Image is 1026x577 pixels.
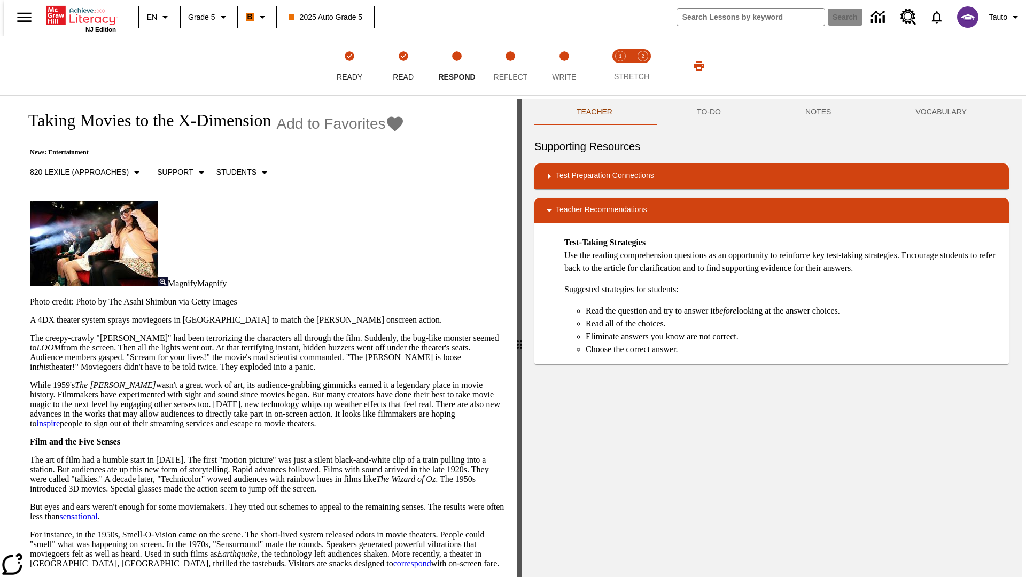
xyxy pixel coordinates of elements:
[677,9,825,26] input: search field
[564,238,646,247] strong: Test-Taking Strategies
[26,163,147,182] button: Select Lexile, 820 Lexile (Approaches)
[533,36,595,95] button: Write step 5 of 5
[289,12,363,23] span: 2025 Auto Grade 5
[763,99,873,125] button: NOTES
[605,36,636,95] button: Stretch Read step 1 of 2
[586,305,1000,317] li: Read the question and try to answer it looking at the answer choices.
[30,455,504,494] p: The art of film had a humble start in [DATE]. The first "motion picture" was just a silent black-...
[36,362,49,371] em: this
[426,36,488,95] button: Respond step 3 of 5
[153,163,212,182] button: Scaffolds, Support
[60,512,98,521] a: sensational
[277,114,405,133] button: Add to Favorites - Taking Movies to the X-Dimension
[534,99,1009,125] div: Instructional Panel Tabs
[168,279,197,288] span: Magnify
[534,99,655,125] button: Teacher
[242,7,273,27] button: Boost Class color is orange. Change class color
[277,115,386,132] span: Add to Favorites
[157,167,193,178] p: Support
[9,2,40,33] button: Open side menu
[142,7,176,27] button: Language: EN, Select a language
[30,315,504,325] p: A 4DX theater system sprays moviegoers in [GEOGRAPHIC_DATA] to match the [PERSON_NAME] onscreen a...
[17,111,271,130] h1: Taking Movies to the X-Dimension
[655,99,763,125] button: TO-DO
[85,26,116,33] span: NJ Edition
[619,53,621,59] text: 1
[682,56,716,75] button: Print
[30,167,129,178] p: 820 Lexile (Approaches)
[212,163,275,182] button: Select Student
[393,73,414,81] span: Read
[30,530,504,568] p: For instance, in the 1950s, Smell-O-Vision came on the scene. The short-lived system released odo...
[158,277,168,286] img: Magnify
[30,380,504,428] p: While 1959's wasn't a great work of art, its audience-grabbing gimmicks earned it a legendary pla...
[534,163,1009,189] div: Test Preparation Connections
[957,6,978,28] img: avatar image
[46,4,116,33] div: Home
[30,201,158,286] img: Panel in front of the seats sprays water mist to the happy audience at a 4DX-equipped theater.
[372,36,434,95] button: Read(Step completed) step 2 of 5
[522,99,1022,577] div: activity
[36,419,60,428] a: inspire
[217,549,258,558] em: Earthquake
[556,204,647,217] p: Teacher Recommendations
[989,12,1007,23] span: Tauto
[586,343,1000,356] li: Choose the correct answer.
[556,170,654,183] p: Test Preparation Connections
[30,297,504,307] p: Photo credit: Photo by The Asahi Shimbun via Getty Images
[494,73,528,81] span: Reflect
[586,317,1000,330] li: Read all of the choices.
[715,306,736,315] em: before
[247,10,253,24] span: B
[318,36,380,95] button: Ready(Step completed) step 1 of 5
[376,474,436,484] em: The Wizard of Oz
[586,330,1000,343] li: Eliminate answers you know are not correct.
[479,36,541,95] button: Reflect step 4 of 5
[393,559,431,568] a: correspond
[75,380,156,389] em: The [PERSON_NAME]
[614,72,649,81] span: STRETCH
[147,12,157,23] span: EN
[564,236,1000,275] p: Use the reading comprehension questions as an opportunity to reinforce key test-taking strategies...
[36,343,60,352] em: LOOM
[951,3,985,31] button: Select a new avatar
[627,36,658,95] button: Stretch Respond step 2 of 2
[534,198,1009,223] div: Teacher Recommendations
[30,502,504,521] p: But eyes and ears weren't enough for some moviemakers. They tried out schemes to appeal to the re...
[216,167,256,178] p: Students
[438,73,475,81] span: Respond
[985,7,1026,27] button: Profile/Settings
[4,99,517,572] div: reading
[894,3,923,32] a: Resource Center, Will open in new tab
[30,437,120,446] strong: Film and the Five Senses
[197,279,227,288] span: Magnify
[865,3,894,32] a: Data Center
[641,53,644,59] text: 2
[534,138,1009,155] h6: Supporting Resources
[337,73,362,81] span: Ready
[30,333,504,372] p: The creepy-crawly "[PERSON_NAME]" had been terrorizing the characters all through the film. Sudde...
[552,73,576,81] span: Write
[17,149,405,157] p: News: Entertainment
[517,99,522,577] div: Press Enter or Spacebar and then press right and left arrow keys to move the slider
[873,99,1009,125] button: VOCABULARY
[564,283,1000,296] p: Suggested strategies for students:
[188,12,215,23] span: Grade 5
[184,7,234,27] button: Grade: Grade 5, Select a grade
[923,3,951,31] a: Notifications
